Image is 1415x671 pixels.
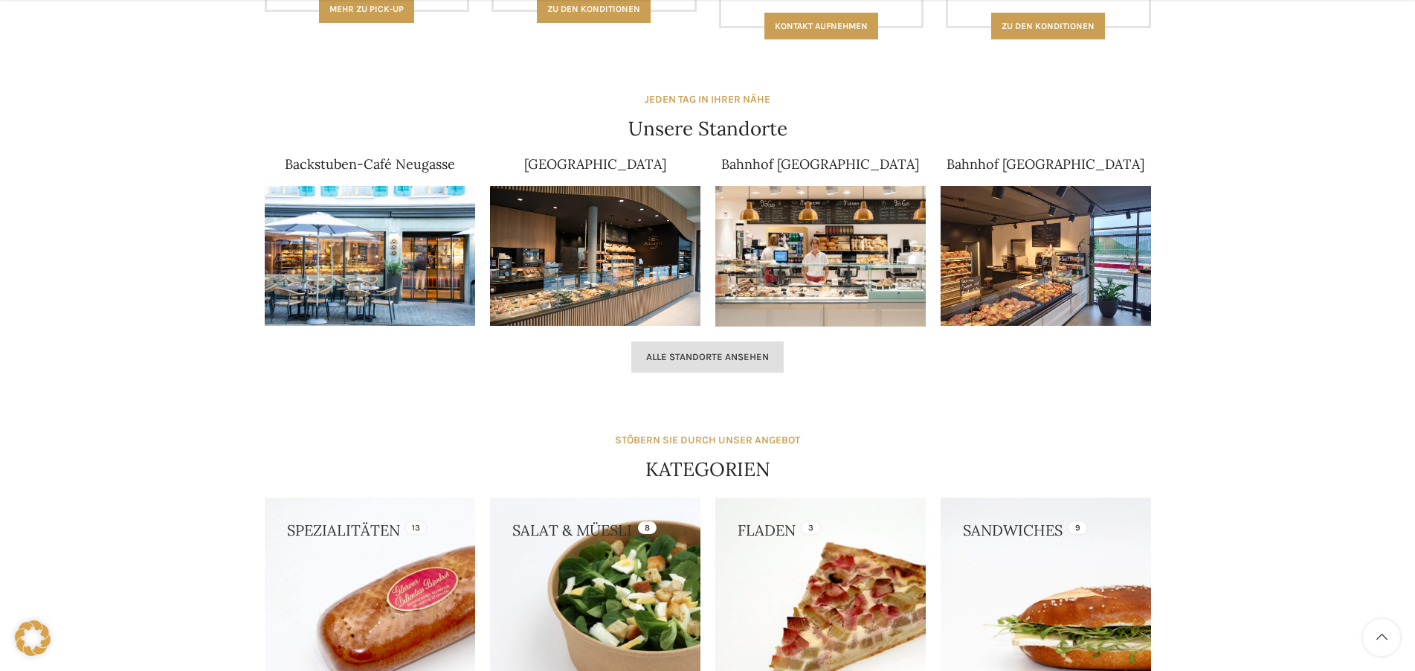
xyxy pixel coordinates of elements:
[991,13,1105,39] a: Zu den konditionen
[1002,21,1095,31] span: Zu den konditionen
[645,456,770,483] h4: KATEGORIEN
[1363,619,1400,656] a: Scroll to top button
[631,341,784,373] a: Alle Standorte ansehen
[329,4,404,14] span: Mehr zu Pick-Up
[285,155,455,173] a: Backstuben-Café Neugasse
[646,351,769,363] span: Alle Standorte ansehen
[547,4,640,14] span: Zu den Konditionen
[615,432,800,449] div: STÖBERN SIE DURCH UNSER ANGEBOT
[775,21,868,31] span: Kontakt aufnehmen
[721,155,919,173] a: Bahnhof [GEOGRAPHIC_DATA]
[947,155,1144,173] a: Bahnhof [GEOGRAPHIC_DATA]
[524,155,666,173] a: [GEOGRAPHIC_DATA]
[764,13,878,39] a: Kontakt aufnehmen
[645,91,770,108] div: JEDEN TAG IN IHRER NÄHE
[628,115,787,142] h4: Unsere Standorte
